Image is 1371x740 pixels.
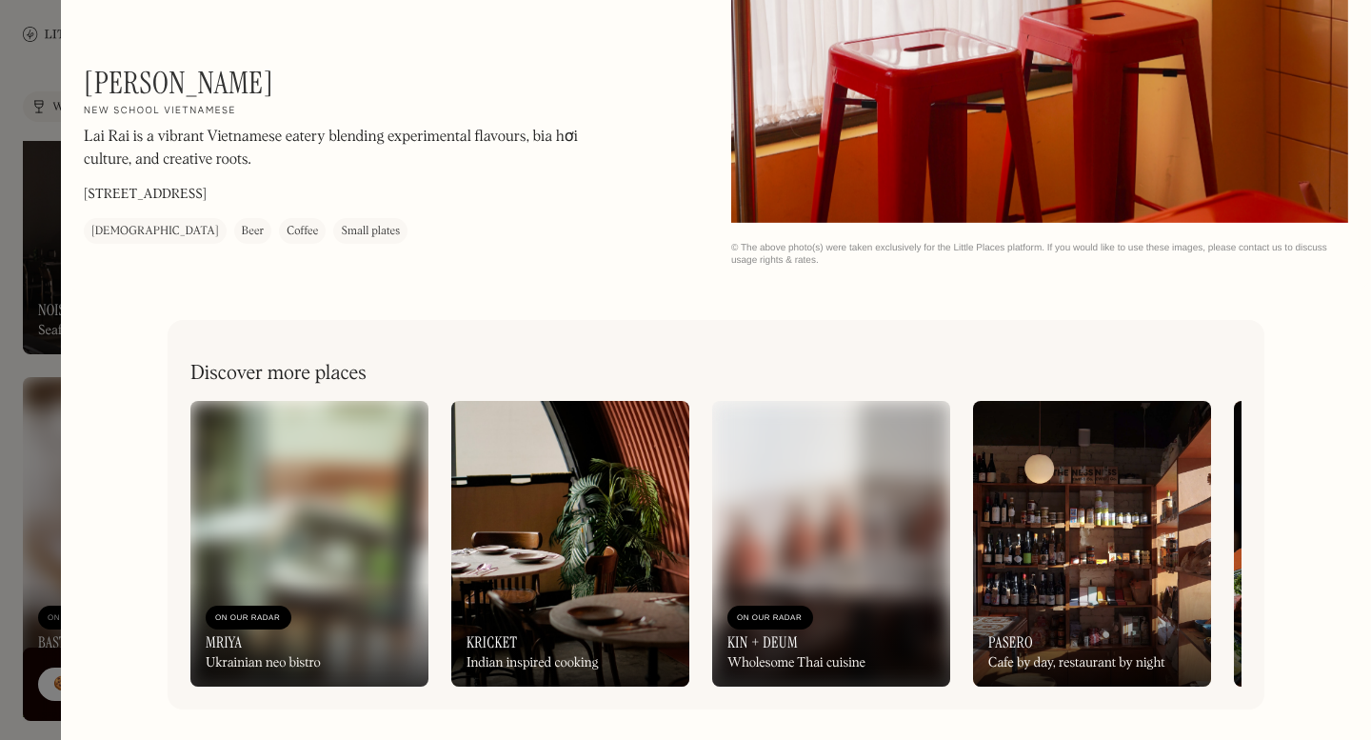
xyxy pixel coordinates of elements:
[988,633,1033,651] h3: Pasero
[242,222,265,241] div: Beer
[712,401,950,687] a: On Our RadarKin + DeumWholesome Thai cuisine
[190,362,367,386] h2: Discover more places
[988,655,1165,671] div: Cafe by day, restaurant by night
[973,401,1211,687] a: PaseroCafe by day, restaurant by night
[731,242,1348,267] div: © The above photo(s) were taken exclusively for the Little Places platform. If you would like to ...
[84,126,598,171] p: Lai Rai is a vibrant Vietnamese eatery blending experimental flavours, bia hơi culture, and creat...
[84,65,273,101] h1: [PERSON_NAME]
[727,655,865,671] div: Wholesome Thai cuisine
[737,609,804,628] div: On Our Radar
[91,222,219,241] div: [DEMOGRAPHIC_DATA]
[341,222,400,241] div: Small plates
[206,633,242,651] h3: Mriya
[190,401,428,687] a: On Our RadarMriyaUkrainian neo bistro
[287,222,318,241] div: Coffee
[84,185,207,205] p: [STREET_ADDRESS]
[451,401,689,687] a: KricketIndian inspired cooking
[84,105,236,118] h2: New school Vietnamese
[206,655,321,671] div: Ukrainian neo bistro
[467,655,599,671] div: Indian inspired cooking
[467,633,517,651] h3: Kricket
[727,633,798,651] h3: Kin + Deum
[215,609,282,628] div: On Our Radar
